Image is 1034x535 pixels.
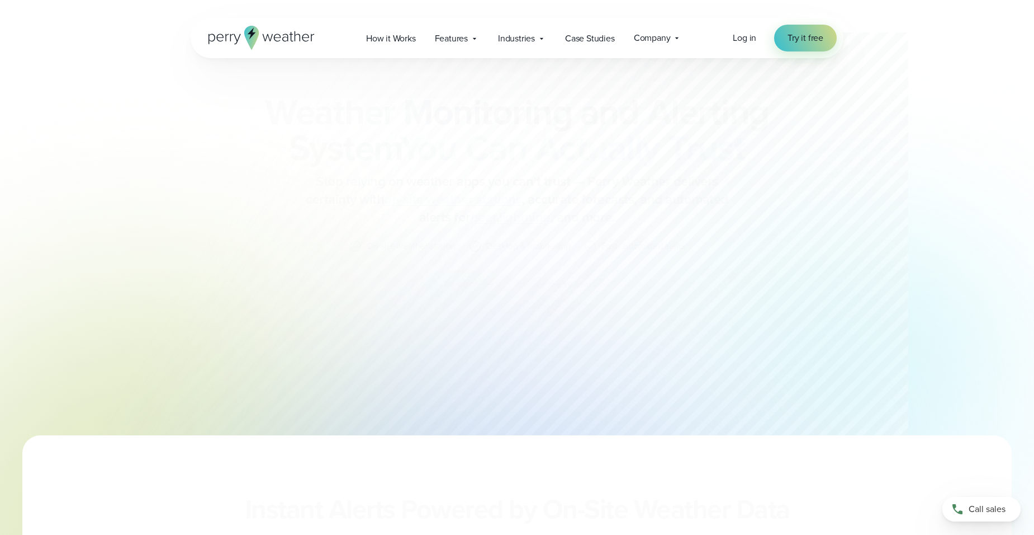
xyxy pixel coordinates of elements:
span: Call sales [969,503,1005,516]
a: Try it free [774,25,837,51]
span: Company [634,31,671,45]
span: Try it free [788,31,823,45]
span: How it Works [366,32,416,45]
a: Case Studies [556,27,624,50]
a: How it Works [357,27,425,50]
a: Log in [733,31,756,45]
span: Features [435,32,468,45]
a: Call sales [942,497,1021,522]
span: Case Studies [565,32,615,45]
span: Industries [498,32,535,45]
span: Log in [733,31,756,44]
